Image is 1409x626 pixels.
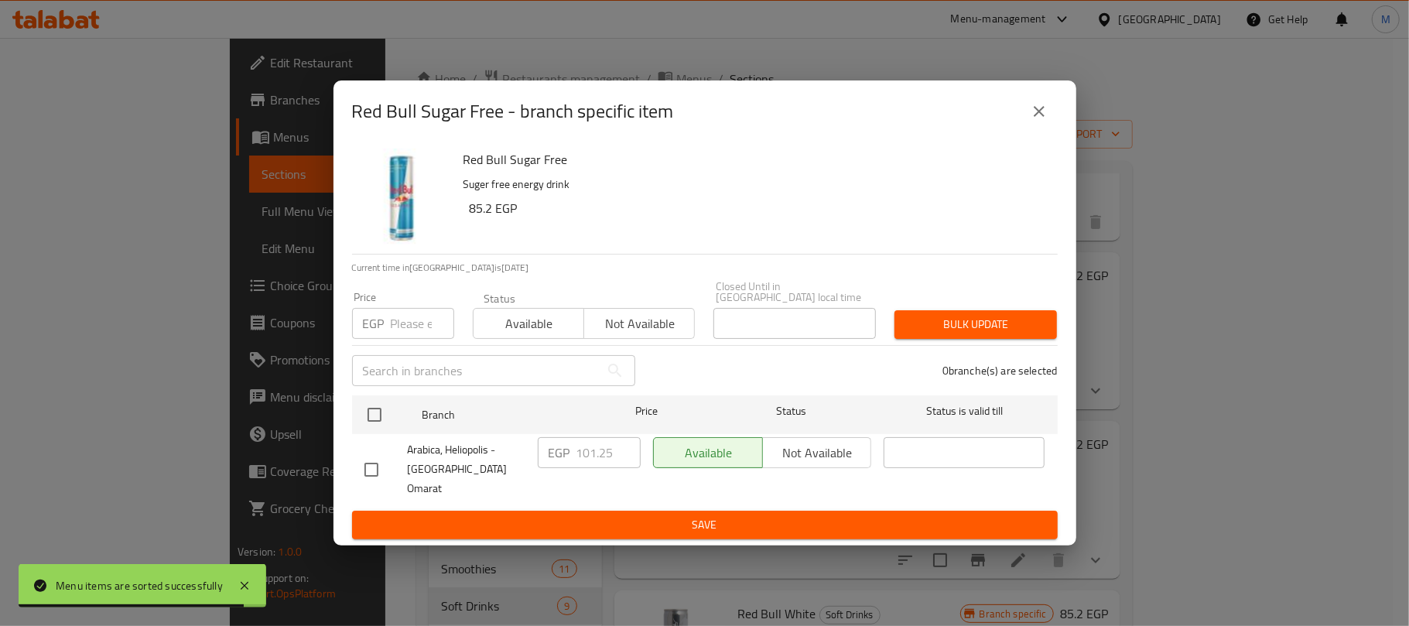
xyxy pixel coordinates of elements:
span: Arabica, Heliopolis - [GEOGRAPHIC_DATA] Omarat [408,440,525,498]
span: Bulk update [907,315,1045,334]
p: EGP [363,314,385,333]
input: Search in branches [352,355,600,386]
img: Red Bull Sugar Free [352,149,451,248]
p: EGP [549,443,570,462]
p: Suger free energy drink [463,175,1045,194]
h6: Red Bull Sugar Free [463,149,1045,170]
button: close [1021,93,1058,130]
h6: 85.2 EGP [470,197,1045,219]
button: Bulk update [894,310,1057,339]
span: Save [364,515,1045,535]
span: Status is valid till [884,402,1045,421]
h2: Red Bull Sugar Free - branch specific item [352,99,674,124]
button: Not available [583,308,695,339]
span: Status [710,402,871,421]
input: Please enter price [391,308,454,339]
input: Please enter price [576,437,641,468]
span: Not available [590,313,689,335]
span: Branch [422,405,583,425]
span: Available [480,313,578,335]
span: Price [595,402,698,421]
p: 0 branche(s) are selected [942,363,1058,378]
button: Save [352,511,1058,539]
p: Current time in [GEOGRAPHIC_DATA] is [DATE] [352,261,1058,275]
button: Available [473,308,584,339]
div: Menu items are sorted successfully [56,577,223,594]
